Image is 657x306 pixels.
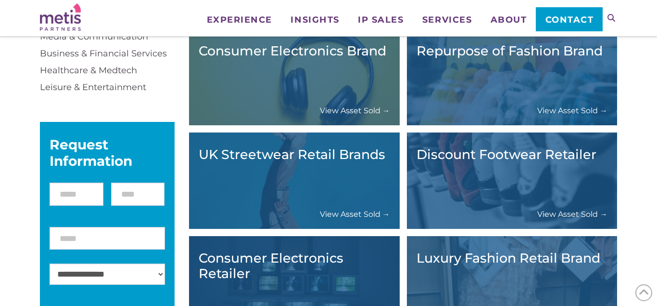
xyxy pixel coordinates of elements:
a: View Asset Sold → [537,209,607,219]
h3: Consumer Electronics Brand [199,43,390,59]
span: Services [422,15,472,24]
a: View Asset Sold → [320,209,390,219]
a: Leisure & Entertainment [40,82,146,93]
span: Experience [207,15,272,24]
a: View Asset Sold → [537,106,607,116]
a: View Asset Sold → [320,106,390,116]
h3: Consumer Electronics Retailer [199,251,390,281]
h3: Luxury Fashion Retail Brand [417,251,608,266]
a: Business & Financial Services [40,48,167,59]
span: Contact [545,15,594,24]
span: About [491,15,527,24]
span: IP Sales [358,15,404,24]
h3: Discount Footwear Retailer [417,147,608,162]
h3: Repurpose of Fashion Brand [417,43,608,59]
div: Request Information [50,136,165,169]
a: Contact [536,7,603,31]
a: Healthcare & Medtech [40,65,137,76]
img: Metis Partners [40,3,81,31]
span: Back to Top [635,284,652,301]
span: Insights [291,15,339,24]
a: Media & Communication [40,31,148,42]
h3: UK Streetwear Retail Brands [199,147,390,162]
